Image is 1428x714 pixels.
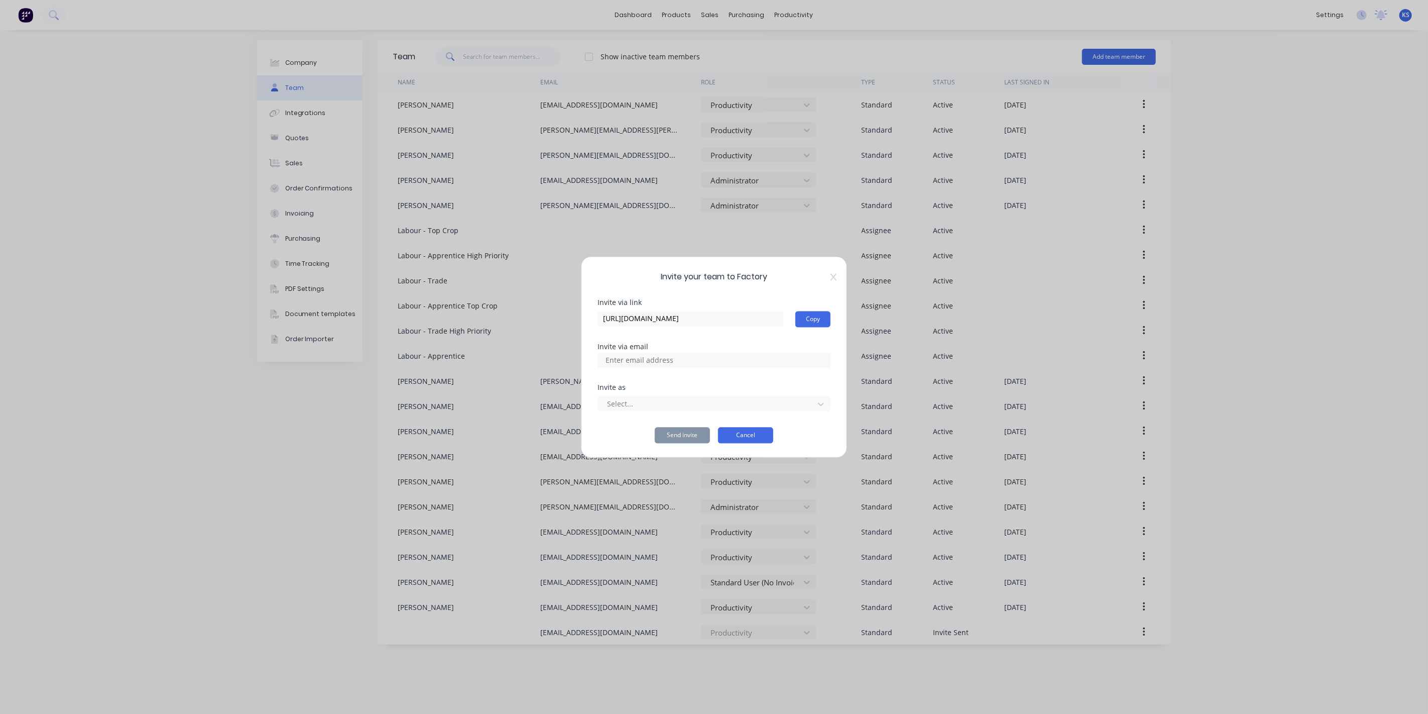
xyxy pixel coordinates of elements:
[598,384,830,391] div: Invite as
[598,271,830,283] span: Invite your team to Factory
[718,427,773,443] button: Cancel
[795,311,830,327] button: Copy
[655,427,710,443] button: Send invite
[600,353,700,368] input: Enter email address
[598,343,830,350] div: Invite via email
[598,299,830,306] div: Invite via link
